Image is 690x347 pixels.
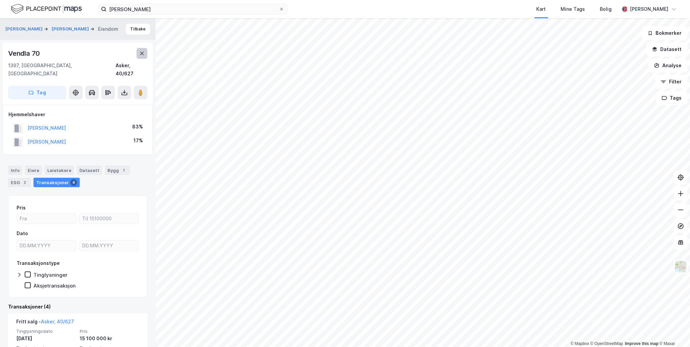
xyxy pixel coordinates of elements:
div: Transaksjoner (4) [8,303,147,311]
div: 1 [120,167,127,174]
div: Pris [17,204,26,212]
div: ESG [8,178,31,187]
div: Transaksjoner [33,178,80,187]
div: Eiere [25,166,42,175]
a: Asker, 40/627 [41,319,74,324]
div: 83% [132,123,143,131]
div: Bolig [600,5,612,13]
button: Filter [655,75,687,89]
button: Tag [8,86,66,99]
span: Pris [80,328,139,334]
div: 4 [70,179,77,186]
img: logo.f888ab2527a4732fd821a326f86c7f29.svg [11,3,82,15]
div: Eiendom [98,25,118,33]
div: Leietakere [45,166,74,175]
div: Dato [17,229,28,238]
div: Hjemmelshaver [8,110,147,119]
input: DD.MM.YYYY [17,241,76,251]
div: Transaksjonstype [17,259,60,267]
div: 2 [21,179,28,186]
span: Tinglysningsdato [16,328,76,334]
div: 17% [133,137,143,145]
button: [PERSON_NAME] [52,26,90,32]
img: Z [674,260,687,273]
div: Bygg [105,166,130,175]
button: Tags [656,91,687,105]
div: Aksjetransaksjon [33,282,76,289]
button: Tilbake [126,24,150,34]
button: Datasett [646,43,687,56]
div: [DATE] [16,334,76,343]
a: Improve this map [625,341,658,346]
div: 15 100 000 kr [80,334,139,343]
div: Vendla 70 [8,48,41,59]
a: Mapbox [570,341,589,346]
button: [PERSON_NAME] [5,26,44,32]
button: Bokmerker [642,26,687,40]
input: DD.MM.YYYY [79,241,139,251]
input: Fra [17,214,76,224]
div: Info [8,166,22,175]
div: [PERSON_NAME] [630,5,668,13]
div: Tinglysninger [33,272,68,278]
div: Mine Tags [561,5,585,13]
input: Søk på adresse, matrikkel, gårdeiere, leietakere eller personer [106,4,279,14]
button: Analyse [648,59,687,72]
div: Kart [536,5,546,13]
div: Asker, 40/627 [116,61,147,78]
div: 1397, [GEOGRAPHIC_DATA], [GEOGRAPHIC_DATA] [8,61,116,78]
div: Kontrollprogram for chat [656,315,690,347]
iframe: Chat Widget [656,315,690,347]
a: OpenStreetMap [590,341,623,346]
div: Fritt salg - [16,318,74,328]
div: Datasett [77,166,102,175]
input: Til 15100000 [79,214,139,224]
